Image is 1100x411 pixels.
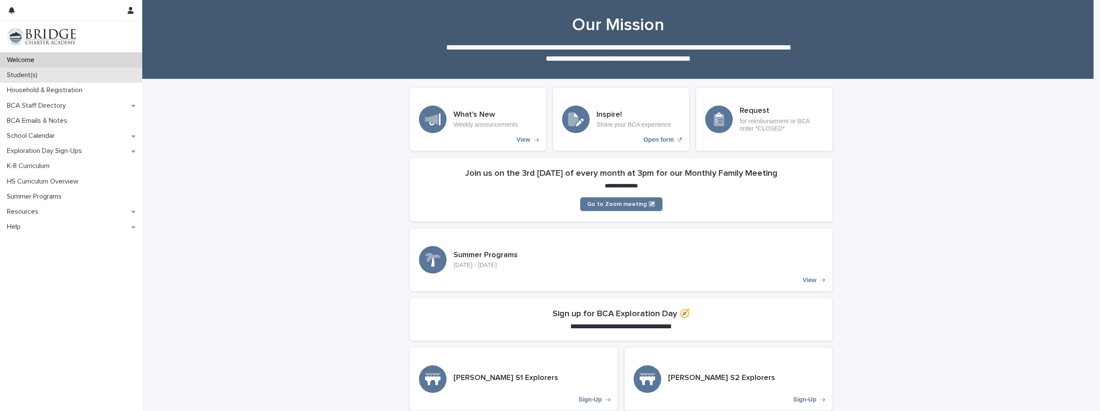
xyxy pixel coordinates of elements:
[3,177,85,186] p: HS Curriculum Overview
[3,132,62,140] p: School Calendar
[553,88,689,151] a: Open form
[3,147,89,155] p: Exploration Day Sign-Ups
[740,118,823,132] p: for reimbursement or BCA order *CLOSED*
[3,117,74,125] p: BCA Emails & Notes
[410,88,546,151] a: View
[3,193,69,201] p: Summer Programs
[516,136,530,143] p: View
[410,228,832,291] a: View
[625,348,832,411] a: Sign-Up
[3,56,41,64] p: Welcome
[668,374,775,383] h3: [PERSON_NAME] S2 Explorers
[407,15,829,35] h1: Our Mission
[3,71,44,79] p: Student(s)
[7,28,76,45] img: V1C1m3IdTEidaUdm9Hs0
[3,102,73,110] p: BCA Staff Directory
[453,251,518,260] h3: Summer Programs
[3,86,89,94] p: Household & Registration
[597,110,671,120] h3: Inspire!
[465,168,778,178] h2: Join us on the 3rd [DATE] of every month at 3pm for our Monthly Family Meeting
[453,262,518,269] p: [DATE] - [DATE]
[803,277,816,284] p: View
[3,223,28,231] p: Help
[453,374,558,383] h3: [PERSON_NAME] S1 Explorers
[587,201,656,207] span: Go to Zoom meeting ↗️
[453,121,518,128] p: Weekly announcements
[553,308,690,319] h2: Sign up for BCA Exploration Day 🧭
[597,121,671,128] p: Share your BCA experience
[793,396,816,403] p: Sign-Up
[644,136,674,143] p: Open form
[3,208,45,216] p: Resources
[3,162,56,170] p: K-8 Curriculum
[453,110,518,120] h3: What's New
[578,396,602,403] p: Sign-Up
[580,197,662,211] a: Go to Zoom meeting ↗️
[740,106,823,116] h3: Request
[410,348,618,411] a: Sign-Up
